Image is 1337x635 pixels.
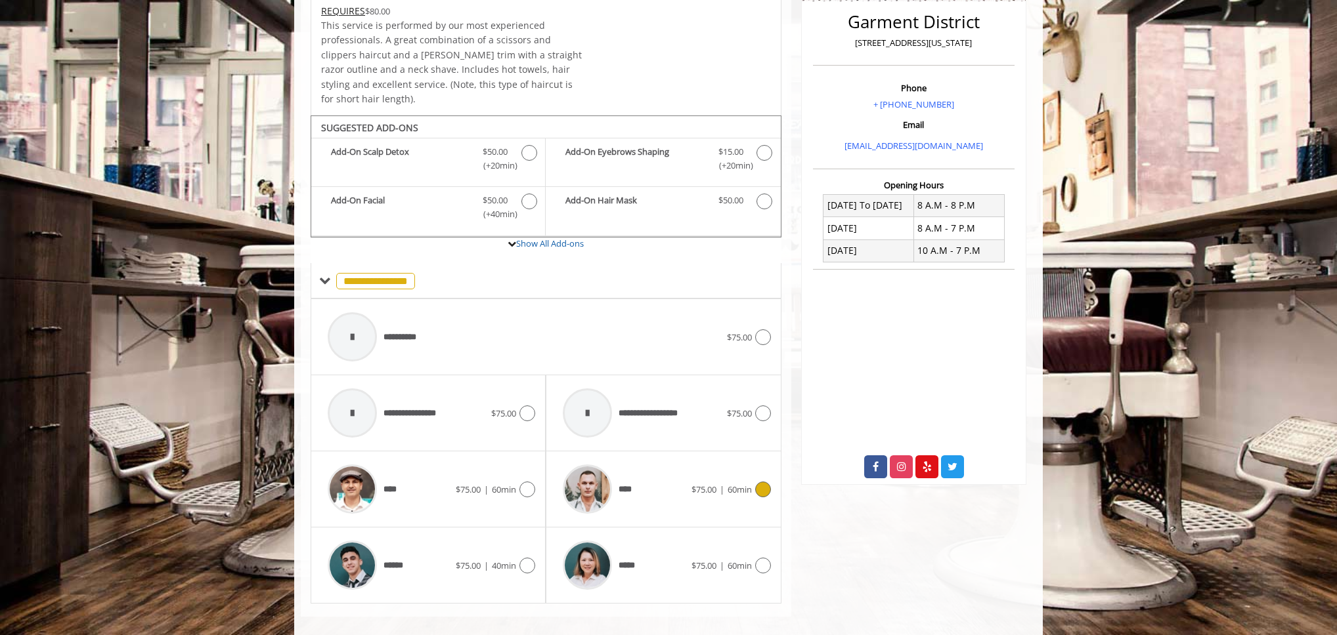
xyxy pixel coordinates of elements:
span: 60min [492,483,516,495]
span: $75.00 [691,483,716,495]
label: Add-On Scalp Detox [318,145,538,176]
h3: Email [816,120,1011,129]
b: Add-On Facial [331,194,470,221]
span: $75.00 [727,407,752,419]
span: $50.00 [483,194,508,207]
b: Add-On Scalp Detox [331,145,470,173]
span: 40min [492,560,516,571]
b: SUGGESTED ADD-ONS [321,121,418,134]
span: | [720,483,724,495]
span: (+40min ) [476,207,515,221]
label: Add-On Facial [318,194,538,224]
h3: Opening Hours [813,180,1015,190]
span: $50.00 [483,145,508,159]
span: (+20min ) [476,159,515,173]
span: (+20min ) [711,159,750,173]
td: [DATE] [823,239,914,262]
span: | [720,560,724,571]
span: $75.00 [456,560,481,571]
label: Add-On Hair Mask [552,194,774,213]
span: $50.00 [718,194,743,207]
td: 10 A.M - 7 P.M [913,239,1004,262]
h3: Phone [816,83,1011,92]
span: $75.00 [456,483,481,495]
a: Show All Add-ons [516,237,584,249]
div: $80.00 [321,4,585,18]
td: [DATE] To [DATE] [823,194,914,216]
td: 8 A.M - 7 P.M [913,217,1004,239]
span: | [484,560,489,571]
a: [EMAIL_ADDRESS][DOMAIN_NAME] [844,140,983,152]
label: Add-On Eyebrows Shaping [552,145,774,176]
td: [DATE] [823,217,914,239]
td: 8 A.M - 8 P.M [913,194,1004,216]
a: + [PHONE_NUMBER] [873,98,954,110]
span: $15.00 [718,145,743,159]
span: $75.00 [491,407,516,419]
span: $75.00 [691,560,716,571]
span: This service needs some Advance to be paid before we block your appointment [321,5,365,17]
span: 60min [728,560,752,571]
span: 60min [728,483,752,495]
div: The Made Man Senior Barber Haircut And Beard Trim Add-onS [311,115,781,237]
p: [STREET_ADDRESS][US_STATE] [816,36,1011,50]
span: $75.00 [727,331,752,343]
h2: Garment District [816,12,1011,31]
b: Add-On Eyebrows Shaping [565,145,705,173]
b: Add-On Hair Mask [565,194,705,209]
span: | [484,483,489,495]
p: This service is performed by our most experienced professionals. A great combination of a scissor... [321,18,585,106]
